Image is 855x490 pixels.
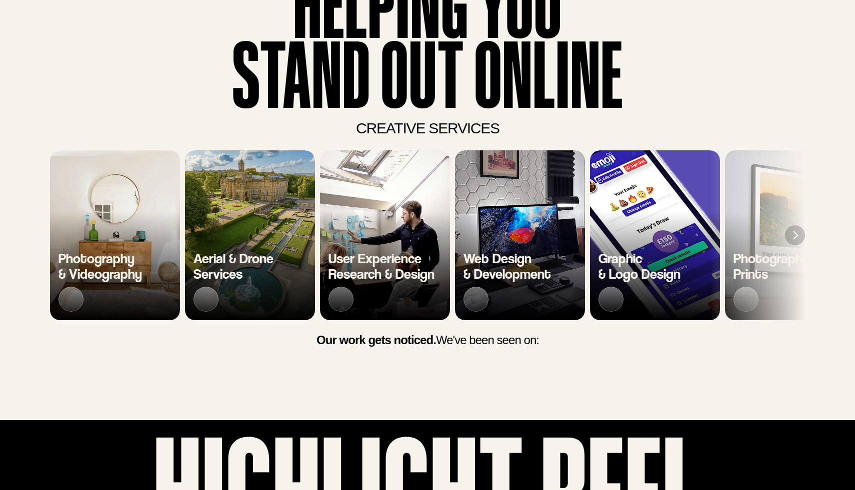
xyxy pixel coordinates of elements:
[185,150,315,320] a: Aerial & DroneServices
[328,251,434,282] h3: User Experience Research & Design
[356,118,499,139] h2: CREATIVE SERVICES
[193,251,273,282] h3: Aerial & Drone Services
[320,150,450,320] li: 3 of 7
[320,150,450,320] a: User ExperienceResearch & Design
[590,150,720,320] li: 5 of 7
[725,150,855,320] a: PhotographyPrints
[785,225,805,245] button: Next
[733,251,809,282] h3: Photography Prints
[185,150,315,320] li: 2 of 7
[316,332,539,349] h2: We've been seen on:
[455,150,585,320] li: 4 of 7
[455,150,585,320] a: Web Design& Development
[590,150,720,320] a: Graphic& Logo Design
[598,251,680,282] h3: Graphic & Logo Design
[50,150,180,320] li: 1 of 7
[316,333,436,347] strong: Our work gets noticed.
[50,150,180,320] a: Photography& Videography
[58,250,142,282] span: Photography & Videography
[725,150,855,320] li: 6 of 7
[463,251,551,282] h3: Web Design & Development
